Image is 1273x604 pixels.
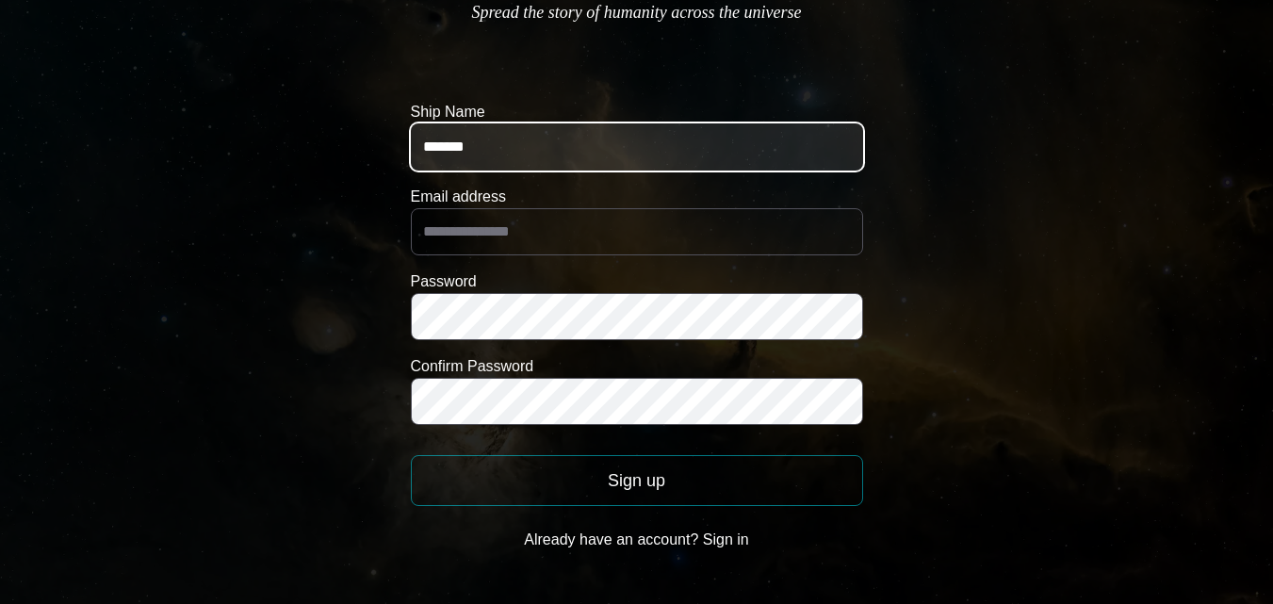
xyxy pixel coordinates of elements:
[411,101,863,123] label: Ship Name
[411,355,863,378] label: Confirm Password
[411,455,863,506] button: Sign up
[411,521,863,559] button: Already have an account? Sign in
[411,270,863,293] label: Password
[411,186,863,208] label: Email address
